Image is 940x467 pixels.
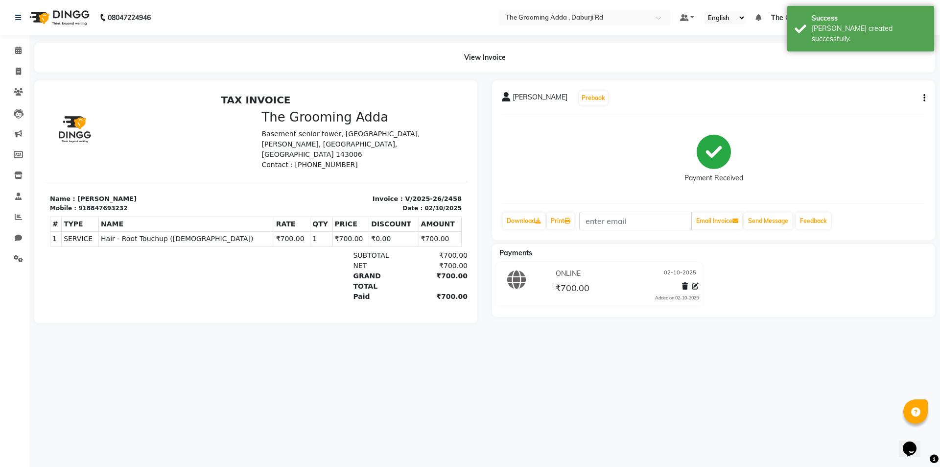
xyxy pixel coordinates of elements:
[503,213,545,229] a: Download
[303,201,363,212] div: Paid
[375,126,417,141] th: AMOUNT
[288,126,325,141] th: PRICE
[547,213,574,229] a: Print
[771,13,921,23] span: The Grooming [PERSON_NAME] Rd(Manager)
[664,269,696,279] span: 02-10-2025
[363,181,423,201] div: ₹700.00
[230,141,266,156] td: ₹700.00
[579,212,692,230] input: enter email
[303,181,363,201] div: GRAND TOTAL
[363,201,423,212] div: ₹700.00
[692,213,742,229] button: Email Invoice
[796,213,831,229] a: Feedback
[218,104,418,114] p: Invoice : V/2025-26/2458
[499,248,532,257] span: Payments
[363,171,423,181] div: ₹700.00
[266,141,288,156] td: 1
[57,144,228,154] span: Hair - Root Touchup ([DEMOGRAPHIC_DATA])
[55,126,230,141] th: NAME
[6,4,418,16] h2: TAX INVOICE
[358,114,378,123] div: Date :
[6,126,18,141] th: #
[684,173,743,183] div: Payment Received
[303,171,363,181] div: NET
[325,141,375,156] td: ₹0.00
[18,126,55,141] th: TYPE
[325,126,375,141] th: DISCOUNT
[34,114,83,123] div: 918847693232
[218,20,418,35] h3: The Grooming Adda
[812,13,927,24] div: Success
[34,43,935,73] div: View Invoice
[812,24,927,44] div: Bill created successfully.
[513,92,567,106] span: [PERSON_NAME]
[6,114,32,123] div: Mobile :
[899,428,930,457] iframe: chat widget
[108,4,151,31] b: 08047224946
[6,104,206,114] p: Name : [PERSON_NAME]
[579,91,608,105] button: Prebook
[266,126,288,141] th: QTY
[303,160,363,171] div: SUBTOTAL
[230,126,266,141] th: RATE
[555,282,589,296] span: ₹700.00
[744,213,792,229] button: Send Message
[556,269,581,279] span: ONLINE
[363,160,423,171] div: ₹700.00
[218,70,418,80] p: Contact : [PHONE_NUMBER]
[375,141,417,156] td: ₹700.00
[655,295,699,301] div: Added on 02-10-2025
[288,141,325,156] td: ₹700.00
[18,141,55,156] td: SERVICE
[6,141,18,156] td: 1
[218,39,418,70] p: Basement senior tower, [GEOGRAPHIC_DATA], [PERSON_NAME], [GEOGRAPHIC_DATA], [GEOGRAPHIC_DATA] 143006
[380,114,418,123] div: 02/10/2025
[25,4,92,31] img: logo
